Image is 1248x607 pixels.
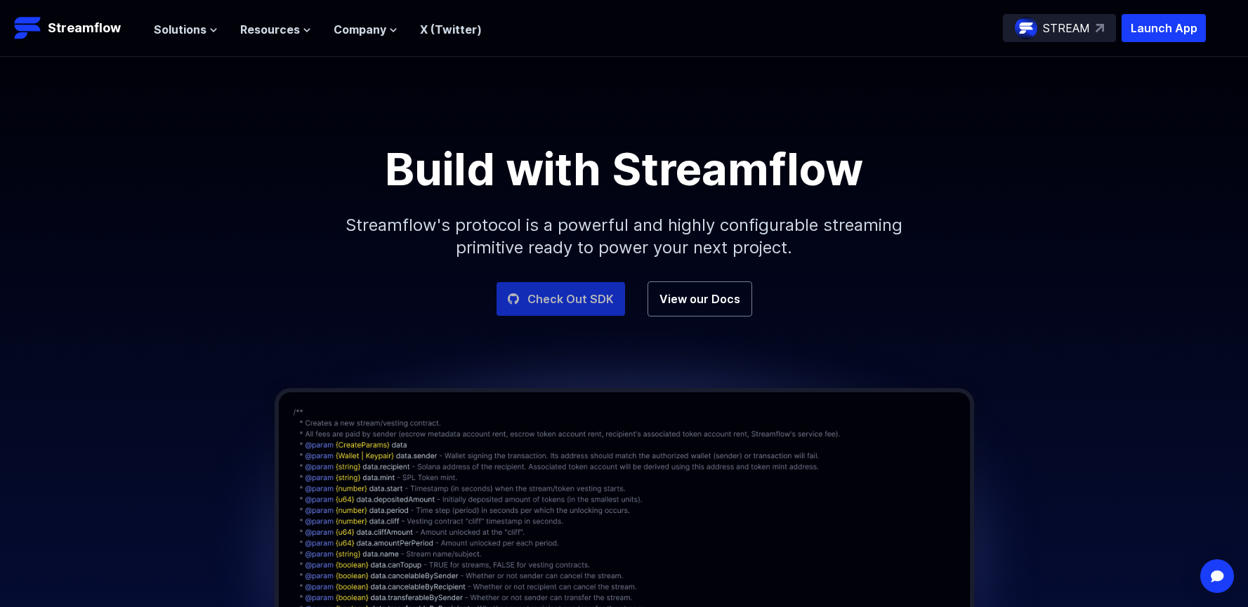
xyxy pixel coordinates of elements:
img: Streamflow Logo [14,14,42,42]
button: Launch App [1122,14,1206,42]
button: Resources [240,21,311,38]
button: Company [334,21,398,38]
span: Solutions [154,21,206,38]
h1: Build with Streamflow [308,147,940,192]
div: Open Intercom Messenger [1200,559,1234,593]
img: streamflow-logo-circle.png [1015,17,1037,39]
p: Streamflow [48,18,121,38]
span: Resources [240,21,300,38]
button: Solutions [154,21,218,38]
a: Check Out SDK [497,282,625,316]
span: Company [334,21,386,38]
a: Streamflow [14,14,140,42]
a: X (Twitter) [420,22,482,36]
img: top-right-arrow.svg [1096,24,1104,32]
p: STREAM [1043,20,1090,36]
a: STREAM [1003,14,1116,42]
a: View our Docs [648,281,752,316]
p: Streamflow's protocol is a powerful and highly configurable streaming primitive ready to power yo... [322,192,926,281]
